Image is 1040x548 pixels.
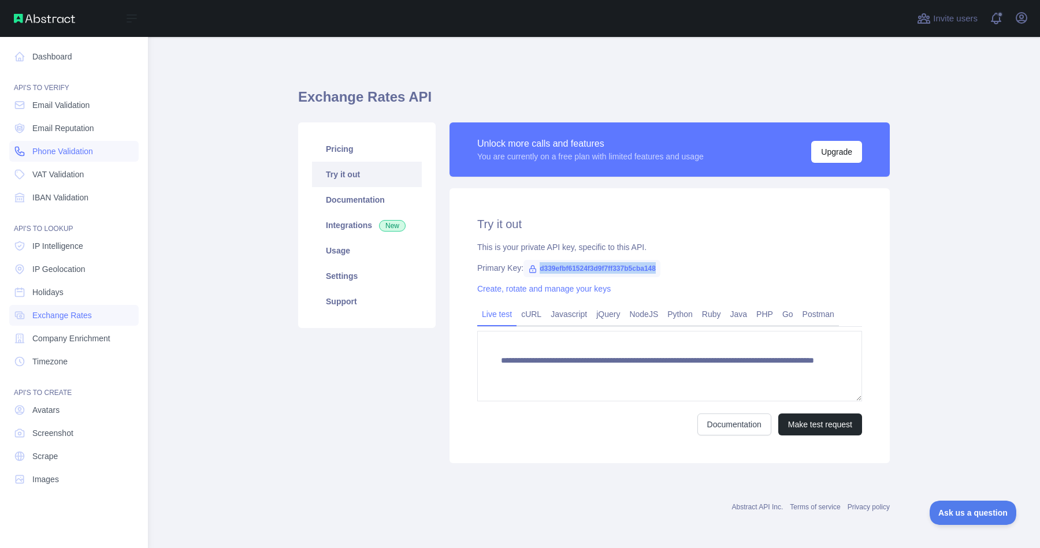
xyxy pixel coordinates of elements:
img: Abstract API [14,14,75,23]
button: Make test request [778,413,862,435]
a: Email Reputation [9,118,139,139]
a: Phone Validation [9,141,139,162]
a: Abstract API Inc. [732,503,783,511]
a: Company Enrichment [9,328,139,349]
a: PHP [752,305,778,323]
span: Email Reputation [32,122,94,134]
span: Avatars [32,404,60,416]
div: API'S TO LOOKUP [9,210,139,233]
a: Ruby [697,305,726,323]
div: API'S TO VERIFY [9,69,139,92]
button: Invite users [915,9,980,28]
a: cURL [517,305,546,323]
div: You are currently on a free plan with limited features and usage [477,151,704,162]
a: Documentation [697,413,771,435]
span: Company Enrichment [32,333,110,344]
h2: Try it out [477,216,862,232]
a: Usage [312,238,422,263]
a: NodeJS [625,305,663,323]
a: Avatars [9,400,139,420]
a: Terms of service [790,503,840,511]
a: Pricing [312,136,422,162]
a: Go [778,305,798,323]
a: Javascript [546,305,592,323]
span: Exchange Rates [32,310,92,321]
a: Holidays [9,282,139,303]
span: Phone Validation [32,146,93,157]
span: Screenshot [32,427,73,439]
a: Postman [798,305,839,323]
a: Create, rotate and manage your keys [477,284,611,293]
div: This is your private API key, specific to this API. [477,241,862,253]
a: Python [663,305,697,323]
span: Email Validation [32,99,90,111]
a: Dashboard [9,46,139,67]
span: IP Geolocation [32,263,86,275]
button: Upgrade [811,141,862,163]
a: Timezone [9,351,139,372]
a: jQuery [592,305,625,323]
div: Unlock more calls and features [477,137,704,151]
span: VAT Validation [32,169,84,180]
a: Screenshot [9,423,139,443]
a: Images [9,469,139,490]
a: Email Validation [9,95,139,115]
a: VAT Validation [9,164,139,185]
span: IBAN Validation [32,192,88,203]
a: Support [312,289,422,314]
a: Settings [312,263,422,289]
a: Live test [477,305,517,323]
a: IP Geolocation [9,259,139,279]
a: IBAN Validation [9,187,139,208]
span: Timezone [32,356,68,367]
h1: Exchange Rates API [298,88,890,115]
span: Scrape [32,450,58,462]
a: IP Intelligence [9,236,139,256]
span: IP Intelligence [32,240,83,252]
span: New [379,220,406,232]
div: Primary Key: [477,262,862,274]
span: Invite users [933,12,978,25]
span: Holidays [32,286,64,298]
a: Documentation [312,187,422,213]
a: Exchange Rates [9,305,139,326]
a: Try it out [312,162,422,187]
span: d339efbf61524f3d9f7ff337b5cba148 [523,260,660,277]
span: Images [32,474,59,485]
a: Integrations New [312,213,422,238]
a: Privacy policy [848,503,890,511]
iframe: Toggle Customer Support [930,501,1017,525]
a: Java [726,305,752,323]
div: API'S TO CREATE [9,374,139,397]
a: Scrape [9,446,139,467]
